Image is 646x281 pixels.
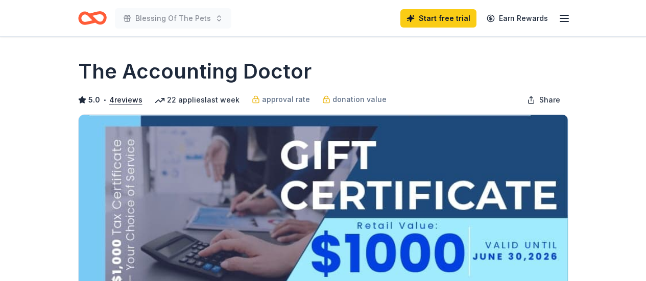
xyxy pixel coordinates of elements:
[400,9,476,28] a: Start free trial
[115,8,231,29] button: Blessing Of The Pets
[252,93,310,106] a: approval rate
[103,96,106,104] span: •
[262,93,310,106] span: approval rate
[155,94,240,106] div: 22 applies last week
[481,9,554,28] a: Earn Rewards
[539,94,560,106] span: Share
[78,57,312,86] h1: The Accounting Doctor
[88,94,100,106] span: 5.0
[135,12,211,24] span: Blessing Of The Pets
[332,93,387,106] span: donation value
[109,94,142,106] button: 4reviews
[519,90,568,110] button: Share
[78,6,107,30] a: Home
[322,93,387,106] a: donation value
